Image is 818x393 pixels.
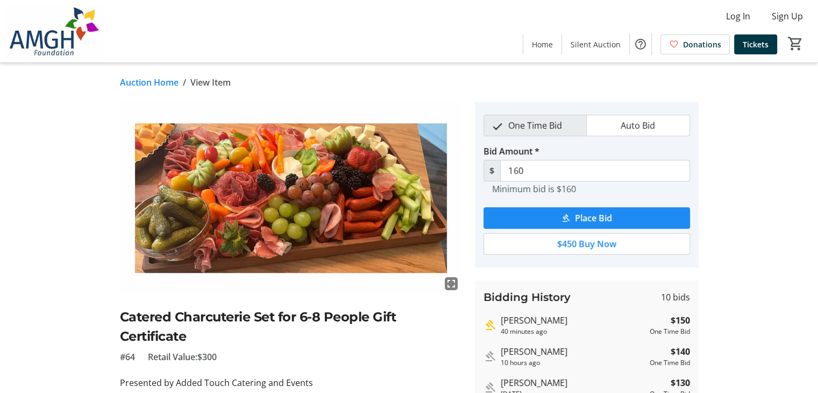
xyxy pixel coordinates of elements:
a: Tickets [734,34,777,54]
span: $450 Buy Now [557,237,616,250]
div: 10 hours ago [501,358,645,368]
span: One Time Bid [502,115,568,136]
span: / [183,76,186,89]
div: [PERSON_NAME] [501,314,645,327]
mat-icon: Outbid [483,350,496,363]
a: Donations [660,34,730,54]
span: #64 [120,350,135,363]
div: [PERSON_NAME] [501,376,645,389]
strong: $150 [671,314,690,327]
span: Auto Bid [614,115,661,136]
span: View Item [190,76,231,89]
span: 10 bids [661,291,690,304]
label: Bid Amount * [483,145,539,158]
span: Place Bid [575,212,612,224]
mat-icon: Highest bid [483,319,496,332]
div: 40 minutes ago [501,327,645,336]
strong: $140 [671,345,690,358]
div: One Time Bid [650,358,690,368]
h2: Catered Charcuterie Set for 6-8 People Gift Certificate [120,307,462,346]
span: Log In [726,10,750,23]
div: [PERSON_NAME] [501,345,645,358]
span: Sign Up [772,10,803,23]
mat-icon: fullscreen [445,277,458,290]
span: Silent Auction [571,39,621,50]
h3: Bidding History [483,289,571,305]
span: $ [483,160,501,181]
button: Help [630,33,651,55]
a: Silent Auction [562,34,629,54]
button: Place Bid [483,207,690,229]
span: Home [532,39,553,50]
span: Tickets [743,39,769,50]
a: Home [523,34,561,54]
div: One Time Bid [650,327,690,336]
span: Donations [683,39,721,50]
a: Auction Home [120,76,179,89]
img: Alexandra Marine & General Hospital Foundation's Logo [6,4,102,58]
tr-hint: Minimum bid is $160 [492,184,576,194]
button: Sign Up [763,8,812,25]
p: Presented by Added Touch Catering and Events [120,376,462,389]
button: Cart [786,34,805,53]
span: Retail Value: $300 [148,350,217,363]
button: $450 Buy Now [483,233,690,255]
img: Image [120,102,462,294]
button: Log In [717,8,759,25]
strong: $130 [671,376,690,389]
